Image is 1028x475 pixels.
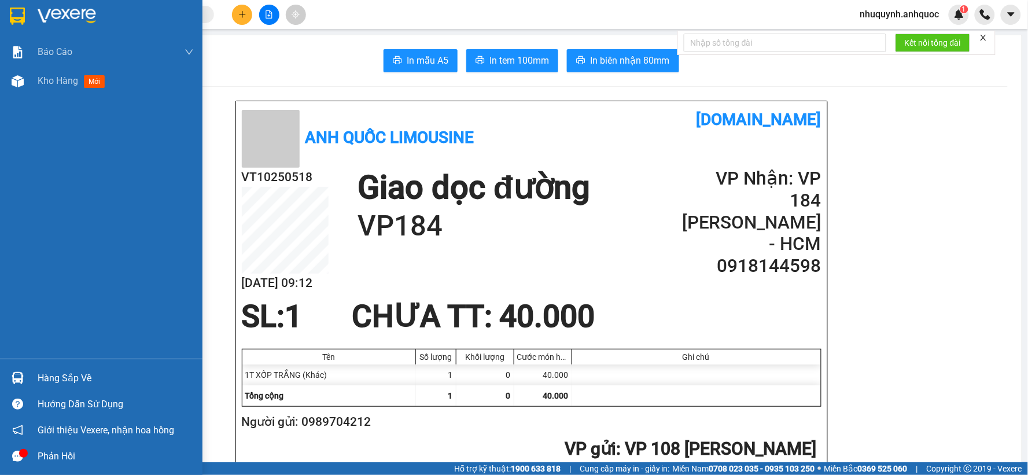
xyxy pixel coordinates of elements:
span: Miền Bắc [824,462,908,475]
span: 1 [285,299,303,334]
span: Gửi: [10,11,28,23]
span: 1 [448,391,453,400]
button: aim [286,5,306,25]
h2: VT10250518 [242,168,329,187]
span: file-add [265,10,273,19]
img: icon-new-feature [954,9,964,20]
span: mới [84,75,105,88]
span: Nhận: [110,11,138,23]
button: caret-down [1001,5,1021,25]
div: VP 184 [PERSON_NAME] - HCM [110,10,204,51]
span: notification [12,425,23,436]
sup: 1 [960,5,968,13]
div: 40.000 [514,364,572,385]
span: aim [292,10,300,19]
span: In mẫu A5 [407,53,448,68]
span: 40.000 [543,391,569,400]
button: file-add [259,5,279,25]
span: printer [393,56,402,67]
div: CHƯA TT : 40.000 [345,299,602,334]
img: warehouse-icon [12,75,24,87]
div: Cước món hàng [517,352,569,362]
button: printerIn tem 100mm [466,49,558,72]
span: VP gửi [565,439,617,459]
div: Hướng dẫn sử dụng [38,396,194,413]
div: Ghi chú [575,352,818,362]
h2: : VP 108 [PERSON_NAME] [242,437,817,461]
b: Anh Quốc Limousine [305,128,474,147]
span: | [569,462,571,475]
div: 0989704212 [10,38,102,54]
span: 1 [962,5,966,13]
span: In biên nhận 80mm [590,53,670,68]
img: logo-vxr [10,8,25,25]
span: copyright [964,465,972,473]
span: In tem 100mm [489,53,549,68]
span: caret-down [1006,9,1016,20]
span: DĐ: [110,74,127,86]
span: Miền Nam [673,462,815,475]
h2: Người gửi: 0989704212 [242,413,817,432]
h1: VP184 [358,208,590,245]
span: Giới thiệu Vexere, nhận hoa hồng [38,423,174,437]
img: solution-icon [12,46,24,58]
strong: 0369 525 060 [858,464,908,473]
span: question-circle [12,399,23,410]
div: 0918144598 [110,51,204,68]
strong: 0708 023 035 - 0935 103 250 [709,464,815,473]
span: message [12,451,23,462]
span: VP184 [127,68,179,88]
div: Hàng sắp về [38,370,194,387]
span: down [185,47,194,57]
img: warehouse-icon [12,372,24,384]
span: Tổng cộng [245,391,284,400]
b: [DOMAIN_NAME] [697,110,821,129]
span: ⚪️ [818,466,821,471]
span: nhuquynh.anhquoc [851,7,949,21]
span: Kho hàng [38,75,78,86]
span: close [979,34,988,42]
span: printer [476,56,485,67]
span: printer [576,56,585,67]
button: plus [232,5,252,25]
span: 0 [506,391,511,400]
div: 1T XỐP TRẮNG (Khác) [242,364,416,385]
h2: [DATE] 09:12 [242,274,329,293]
div: Phản hồi [38,448,194,465]
h2: 0918144598 [682,255,821,277]
span: SL: [242,299,285,334]
span: Hỗ trợ kỹ thuật: [454,462,561,475]
button: printerIn mẫu A5 [384,49,458,72]
span: | [916,462,918,475]
img: phone-icon [980,9,990,20]
button: printerIn biên nhận 80mm [567,49,679,72]
div: 0 [456,364,514,385]
strong: 1900 633 818 [511,464,561,473]
h1: Giao dọc đường [358,168,590,208]
div: 1 [416,364,456,385]
div: VP 108 [PERSON_NAME] [10,10,102,38]
div: Số lượng [419,352,453,362]
div: Tên [245,352,412,362]
span: plus [238,10,246,19]
div: Khối lượng [459,352,511,362]
span: Kết nối tổng đài [905,36,961,49]
button: Kết nối tổng đài [896,34,970,52]
input: Nhập số tổng đài [684,34,886,52]
h2: VP Nhận: VP 184 [PERSON_NAME] - HCM [682,168,821,255]
span: Báo cáo [38,45,72,59]
span: Cung cấp máy in - giấy in: [580,462,670,475]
